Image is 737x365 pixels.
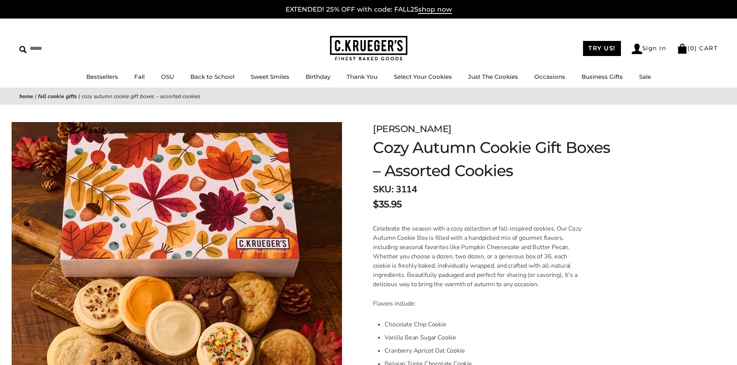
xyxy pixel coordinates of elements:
a: Birthday [306,73,330,80]
p: Celebrate the season with a cozy collection of fall-inspired cookies. Our Cozy Autumn Cookie Box ... [373,224,585,289]
img: Bag [677,44,687,54]
span: Cozy Autumn Cookie Gift Boxes – Assorted Cookies [82,93,200,100]
span: 3114 [396,183,417,195]
li: Cranberry Apricot Oat Cookie [385,344,585,357]
a: Fall [134,73,145,80]
a: Sign In [632,44,667,54]
span: 0 [690,44,695,52]
a: EXTENDED! 25% OFF with code: FALL25shop now [286,5,452,14]
span: | [79,93,80,100]
p: Flavors include: [373,299,585,308]
a: Just The Cookies [468,73,518,80]
a: Home [19,93,33,100]
a: TRY US! [583,41,621,56]
a: OSU [161,73,174,80]
a: Fall Cookie Gifts [38,93,77,100]
nav: breadcrumbs [19,92,718,101]
img: Search [19,46,27,53]
input: Search [19,42,111,54]
span: | [35,93,36,100]
a: Business Gifts [581,73,623,80]
li: Vanilla Bean Sugar Cookie [385,331,585,344]
span: shop now [418,5,452,14]
a: Back to School [190,73,234,80]
li: Chocolate Chip Cookie [385,318,585,331]
a: (0) CART [677,44,718,52]
img: C.KRUEGER'S [330,36,407,61]
a: Sweet Smiles [251,73,289,80]
span: $35.95 [373,197,402,211]
h1: Cozy Autumn Cookie Gift Boxes – Assorted Cookies [373,136,620,182]
div: [PERSON_NAME] [373,122,620,136]
a: Occasions [534,73,565,80]
img: Account [632,44,642,54]
a: Select Your Cookies [394,73,452,80]
strong: SKU: [373,183,393,195]
a: Bestsellers [86,73,118,80]
a: Thank You [347,73,378,80]
a: Sale [639,73,651,80]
